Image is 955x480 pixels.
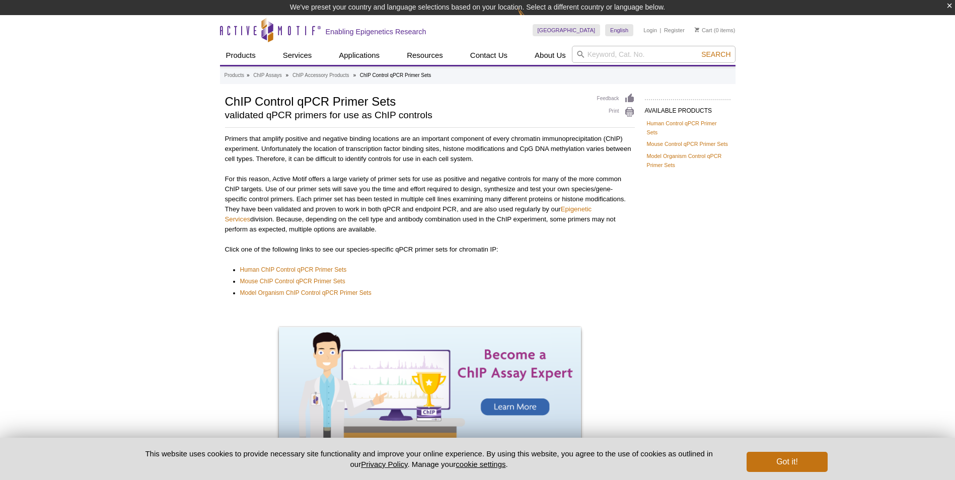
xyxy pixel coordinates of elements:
[747,452,827,472] button: Got it!
[695,27,699,32] img: Your Cart
[253,71,282,80] a: ChIP Assays
[464,46,513,65] a: Contact Us
[647,119,728,137] a: Human Control qPCR Primer Sets
[128,448,730,469] p: This website uses cookies to provide necessary site functionality and improve your online experie...
[529,46,572,65] a: About Us
[518,8,544,31] img: Change Here
[361,460,407,468] a: Privacy Policy
[286,72,289,78] li: »
[353,72,356,78] li: »
[695,24,736,36] li: (0 items)
[225,93,587,108] h1: ChIP Control qPCR Primer Sets
[247,72,250,78] li: »
[240,288,372,298] a: Model Organism ChIP Control qPCR Primer Sets
[326,27,426,36] h2: Enabling Epigenetics Research
[701,50,730,58] span: Search
[225,71,244,80] a: Products
[401,46,449,65] a: Resources
[277,46,318,65] a: Services
[225,174,635,234] p: For this reason, Active Motif offers a large variety of primer sets for use as positive and negat...
[698,50,733,59] button: Search
[279,327,581,443] img: Become a ChIP Assay Expert
[660,24,662,36] li: |
[597,107,635,118] a: Print
[240,265,347,275] a: Human ChIP Control qPCR Primer Sets
[333,46,386,65] a: Applications
[456,460,505,468] button: cookie settings
[597,93,635,104] a: Feedback
[220,46,262,65] a: Products
[225,134,635,164] p: Primers that amplify positive and negative binding locations are an important component of every ...
[225,245,635,255] p: Click one of the following links to see our species-specific qPCR primer sets for chromatin IP:
[647,139,728,148] a: Mouse Control qPCR Primer Sets
[572,46,736,63] input: Keyword, Cat. No.
[240,276,345,286] a: Mouse ChIP Control qPCR Primer Sets
[645,99,730,117] h2: AVAILABLE PRODUCTS
[605,24,633,36] a: English
[643,27,657,34] a: Login
[664,27,685,34] a: Register
[695,27,712,34] a: Cart
[647,151,728,170] a: Model Organism Control qPCR Primer Sets
[533,24,601,36] a: [GEOGRAPHIC_DATA]
[360,72,431,78] li: ChIP Control qPCR Primer Sets
[225,111,587,120] h2: validated qPCR primers for use as ChIP controls
[292,71,349,80] a: ChIP Accessory Products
